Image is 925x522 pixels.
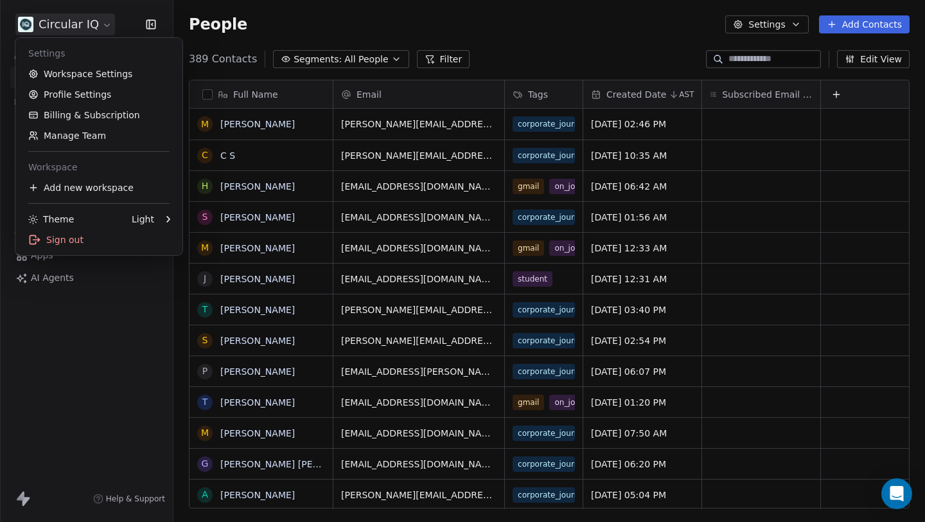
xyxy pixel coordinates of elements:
a: Workspace Settings [21,64,177,84]
div: Settings [21,43,177,64]
div: Sign out [21,230,177,250]
div: Light [132,213,154,226]
div: Theme [28,213,74,226]
div: Workspace [21,157,177,177]
div: Add new workspace [21,177,177,198]
a: Profile Settings [21,84,177,105]
a: Manage Team [21,125,177,146]
a: Billing & Subscription [21,105,177,125]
